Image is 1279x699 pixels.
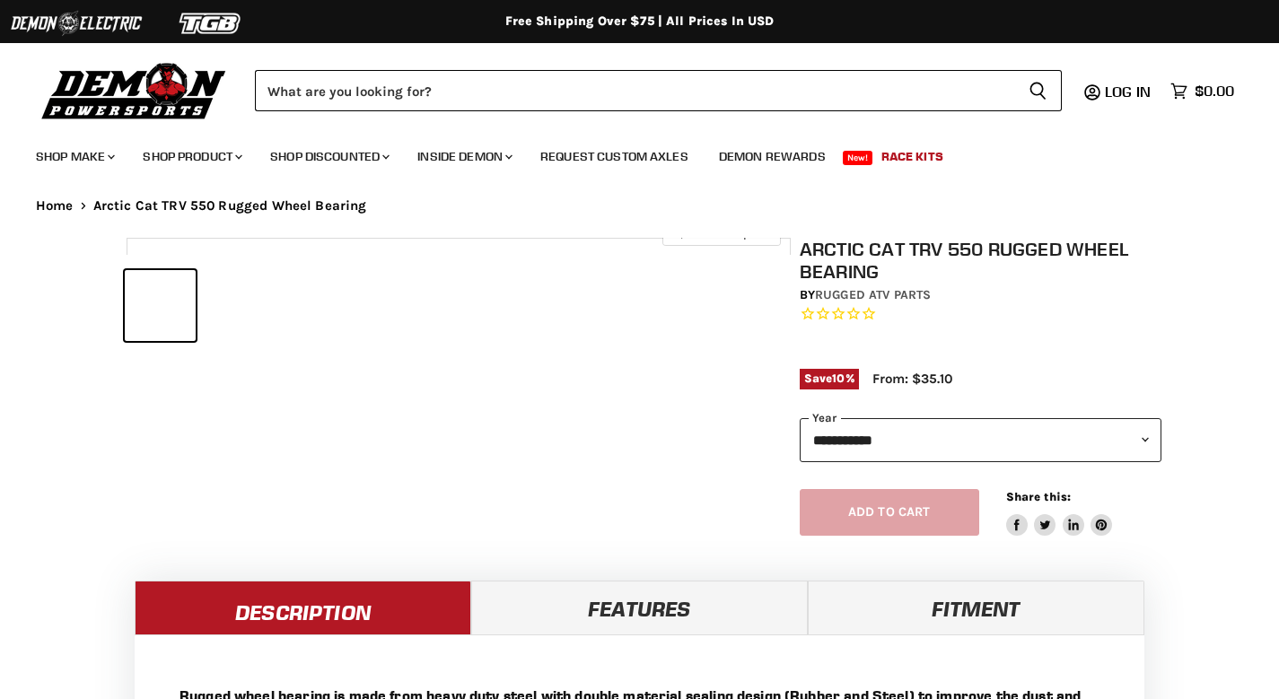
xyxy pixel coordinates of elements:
[93,198,367,214] span: Arctic Cat TRV 550 Rugged Wheel Bearing
[129,138,253,175] a: Shop Product
[1105,83,1151,100] span: Log in
[1006,489,1113,537] aside: Share this:
[1006,490,1071,503] span: Share this:
[808,581,1144,634] a: Fitment
[868,138,957,175] a: Race Kits
[872,371,952,387] span: From: $35.10
[832,371,845,385] span: 10
[815,287,931,302] a: Rugged ATV Parts
[36,198,74,214] a: Home
[1195,83,1234,100] span: $0.00
[144,6,278,40] img: TGB Logo 2
[800,369,859,389] span: Save %
[800,305,1162,324] span: Rated 0.0 out of 5 stars 0 reviews
[22,131,1230,175] ul: Main menu
[257,138,400,175] a: Shop Discounted
[135,581,471,634] a: Description
[9,6,144,40] img: Demon Electric Logo 2
[125,270,196,341] button: IMAGE thumbnail
[800,418,1162,462] select: year
[800,285,1162,305] div: by
[471,581,808,634] a: Features
[404,138,523,175] a: Inside Demon
[527,138,702,175] a: Request Custom Axles
[22,138,126,175] a: Shop Make
[255,70,1062,111] form: Product
[36,58,232,122] img: Demon Powersports
[1014,70,1062,111] button: Search
[671,226,771,240] span: Click to expand
[1161,78,1243,104] a: $0.00
[843,151,873,165] span: New!
[705,138,839,175] a: Demon Rewards
[255,70,1014,111] input: Search
[1097,83,1161,100] a: Log in
[800,238,1162,283] h1: Arctic Cat TRV 550 Rugged Wheel Bearing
